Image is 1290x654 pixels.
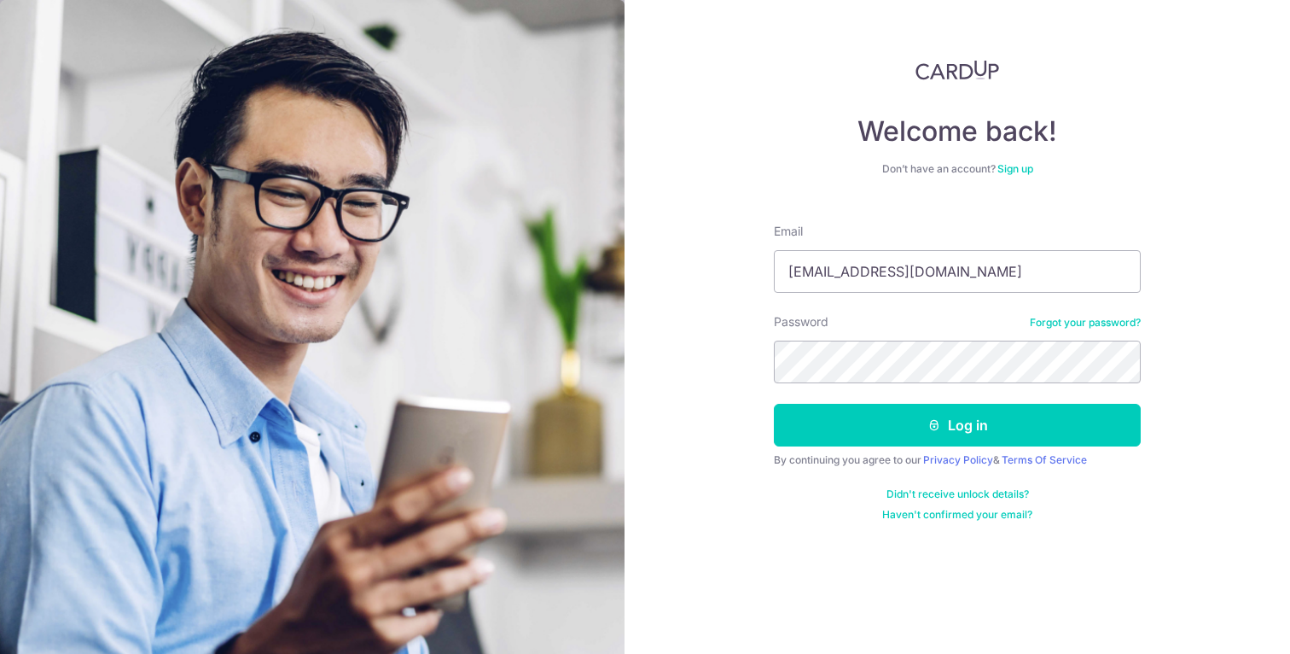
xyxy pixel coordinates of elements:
[774,114,1141,149] h4: Welcome back!
[923,453,993,466] a: Privacy Policy
[886,488,1029,501] a: Didn't receive unlock details?
[915,60,999,80] img: CardUp Logo
[774,313,828,330] label: Password
[882,508,1032,522] a: Haven't confirmed your email?
[774,162,1141,176] div: Don’t have an account?
[774,250,1141,293] input: Enter your Email
[774,404,1141,447] button: Log in
[1002,453,1087,466] a: Terms Of Service
[774,453,1141,467] div: By continuing you agree to our &
[774,223,803,240] label: Email
[1030,316,1141,330] a: Forgot your password?
[997,162,1033,175] a: Sign up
